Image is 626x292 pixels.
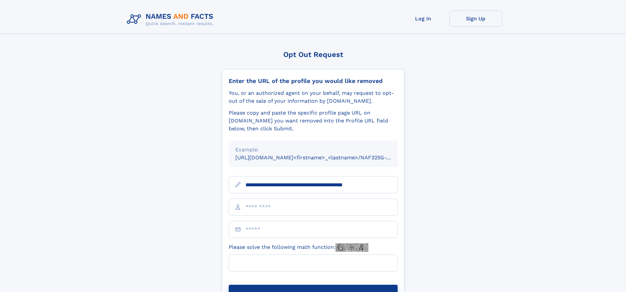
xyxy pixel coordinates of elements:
label: Please solve the following math function: [229,243,368,252]
a: Sign Up [450,11,502,27]
img: Logo Names and Facts [124,11,219,28]
div: Enter the URL of the profile you would like removed [229,77,398,85]
small: [URL][DOMAIN_NAME]<firstname>_<lastname>/NAF325G-xxxxxxxx [235,154,410,161]
div: Please copy and paste the specific profile page URL on [DOMAIN_NAME] you want removed into the Pr... [229,109,398,133]
a: Log In [397,11,450,27]
div: Opt Out Request [222,50,405,59]
div: You, or an authorized agent on your behalf, may request to opt-out of the sale of your informatio... [229,89,398,105]
div: Example: [235,146,391,154]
